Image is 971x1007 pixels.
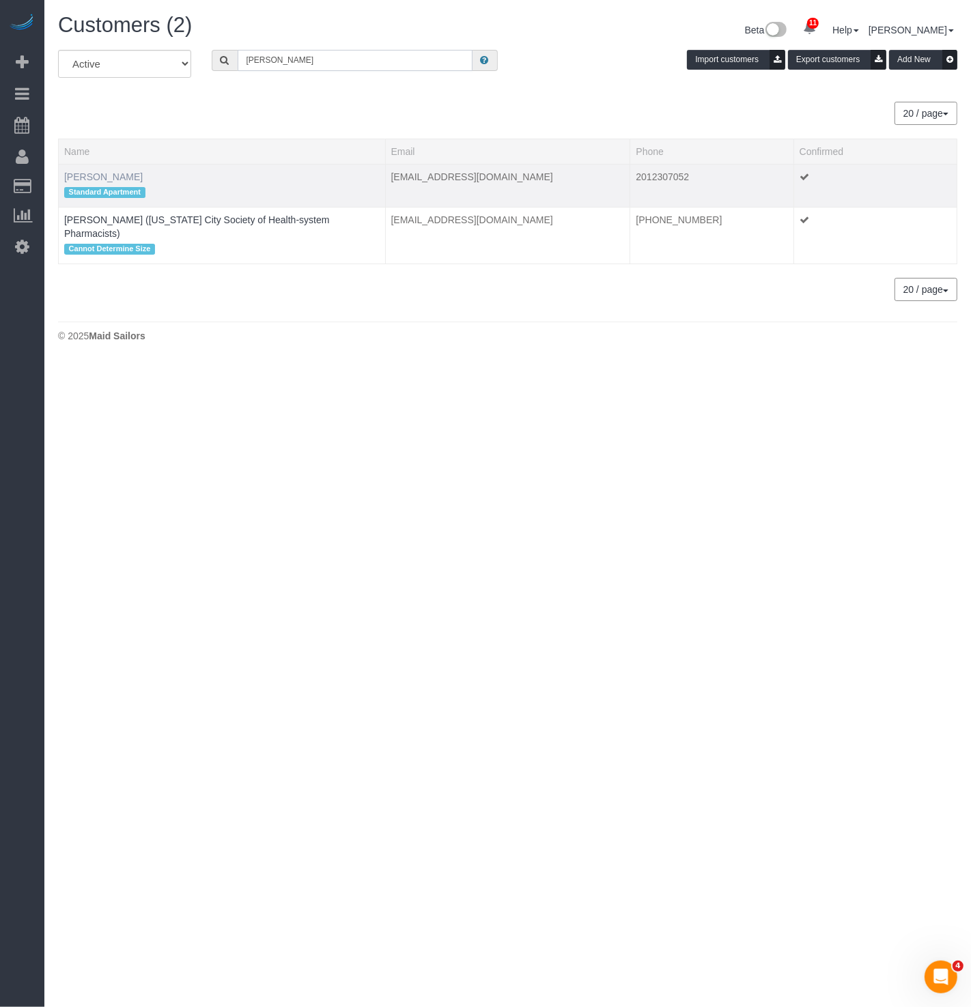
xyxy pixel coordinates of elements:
[895,102,957,125] nav: Pagination navigation
[895,102,957,125] button: 20 / page
[764,22,787,40] img: New interface
[64,184,380,201] div: Tags
[64,240,380,258] div: Tags
[385,164,630,207] td: Email
[64,171,143,182] a: [PERSON_NAME]
[832,25,859,36] a: Help
[64,244,155,255] span: Cannot Determine Size
[238,50,473,71] input: Search customers ...
[895,278,957,301] button: 20 / page
[807,18,819,29] span: 11
[8,14,36,33] img: Automaid Logo
[64,214,329,239] a: [PERSON_NAME] ([US_STATE] City Society of Health-system Pharmacists)
[59,164,386,207] td: Name
[895,278,957,301] nav: Pagination navigation
[89,330,145,341] strong: Maid Sailors
[788,50,886,70] button: Export customers
[58,13,192,37] span: Customers (2)
[793,164,957,207] td: Confirmed
[925,961,957,993] iframe: Intercom live chat
[687,50,785,70] button: Import customers
[953,961,963,971] span: 4
[793,139,957,164] th: Confirmed
[630,207,793,264] td: Phone
[889,50,957,70] button: Add New
[58,329,957,343] div: © 2025
[385,207,630,264] td: Email
[59,207,386,264] td: Name
[793,207,957,264] td: Confirmed
[385,139,630,164] th: Email
[630,164,793,207] td: Phone
[630,139,793,164] th: Phone
[796,14,823,44] a: 11
[59,139,386,164] th: Name
[64,187,145,198] span: Standard Apartment
[745,25,787,36] a: Beta
[869,25,954,36] a: [PERSON_NAME]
